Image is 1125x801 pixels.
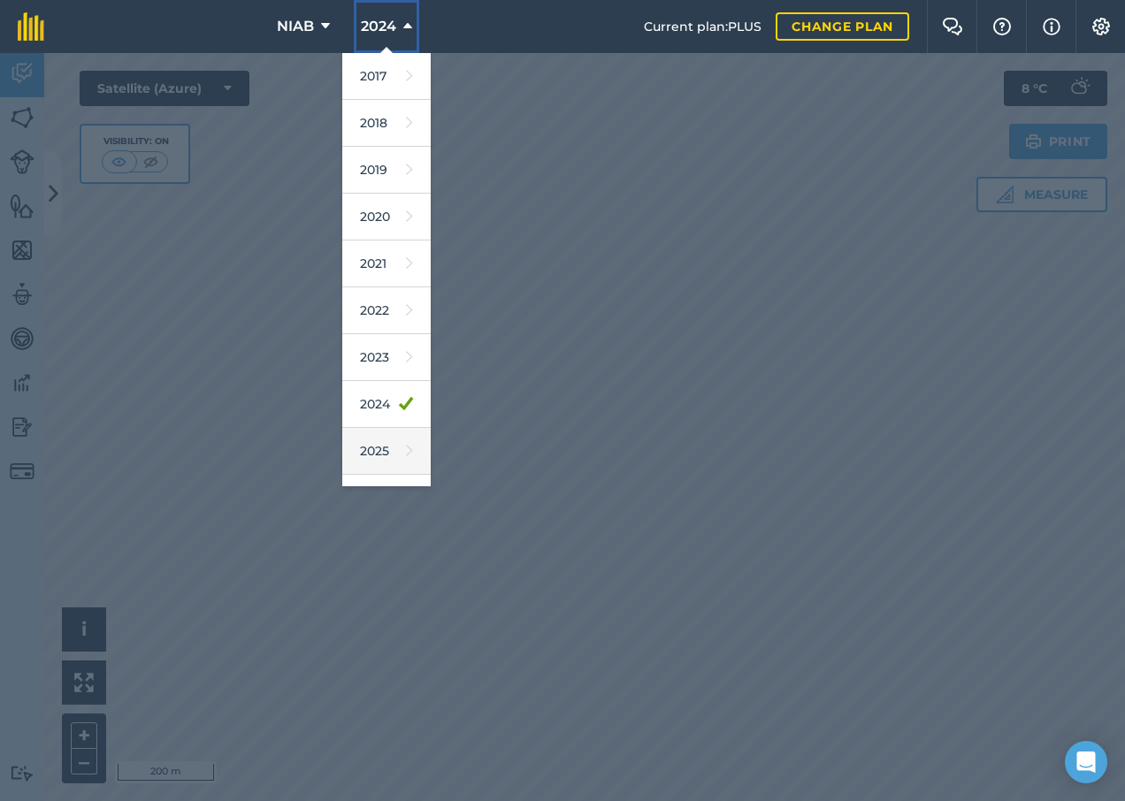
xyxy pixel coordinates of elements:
[342,53,431,100] a: 2017
[342,194,431,240] a: 2020
[342,381,431,428] a: 2024
[991,18,1013,35] img: A question mark icon
[361,16,396,37] span: 2024
[776,12,909,41] a: Change plan
[342,100,431,147] a: 2018
[342,287,431,334] a: 2022
[342,240,431,287] a: 2021
[342,475,431,522] a: 2026
[644,17,761,36] span: Current plan : PLUS
[1091,18,1112,35] img: A cog icon
[942,18,963,35] img: Two speech bubbles overlapping with the left bubble in the forefront
[18,12,44,41] img: fieldmargin Logo
[342,428,431,475] a: 2025
[277,16,314,37] span: NIAB
[342,147,431,194] a: 2019
[1065,741,1107,783] div: Open Intercom Messenger
[342,334,431,381] a: 2023
[1043,16,1060,37] img: svg+xml;base64,PHN2ZyB4bWxucz0iaHR0cDovL3d3dy53My5vcmcvMjAwMC9zdmciIHdpZHRoPSIxNyIgaGVpZ2h0PSIxNy...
